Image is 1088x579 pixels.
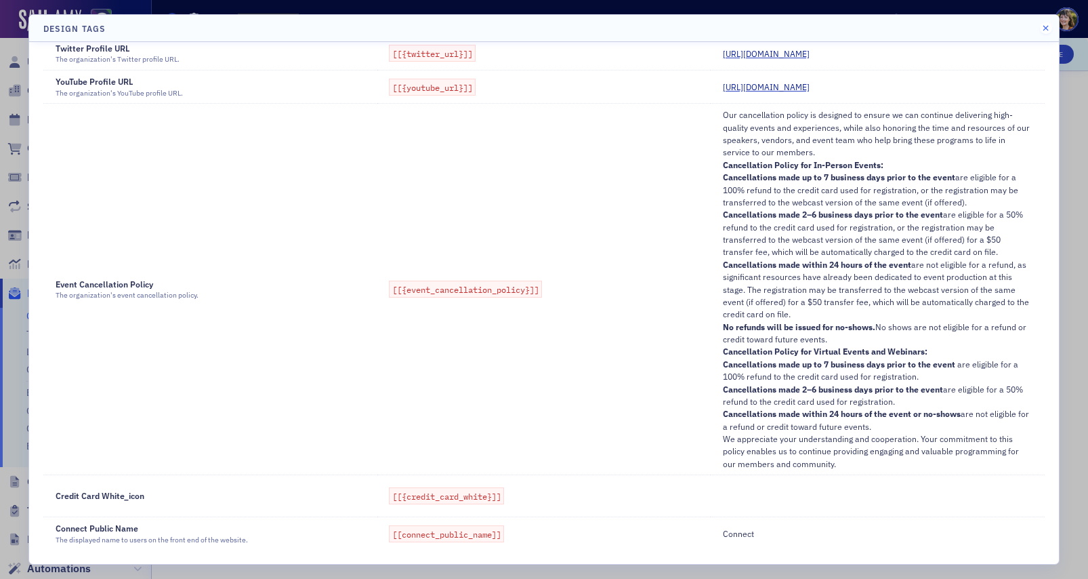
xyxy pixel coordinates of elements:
strong: Cancellations made up to 7 business days prior to the event [723,172,955,182]
li: are eligible for a 100% refund to the credit card used for registration, or the registration may ... [723,171,1033,208]
li: No shows are not eligible for a refund or credit toward future events. [723,321,1033,346]
li: are eligible for a 50% refund to the credit card used for registration. [723,383,1033,408]
strong: No refunds will be issued for no-shows. [723,321,875,332]
strong: Cancellations made 2–6 business days prior to the event [723,384,943,395]
h4: Design Tags [43,22,105,35]
span: [[{youtube_url}]] [389,79,476,96]
a: [URL][DOMAIN_NAME] [723,81,820,93]
span: Connect Public Name [56,522,138,534]
p: We appreciate your understanding and cooperation. Your commitment to this policy enables us to co... [723,433,1033,470]
li: are not eligible for a refund, as significant resources have already been dedicated to event prod... [723,258,1033,321]
li: are eligible for a 50% refund to the credit card used for registration, or the registration may b... [723,208,1033,258]
strong: Cancellations made 2–6 business days prior to the event [723,209,943,220]
strong: Cancellations made within 24 hours of the event [723,259,911,270]
div: The displayed name to users on the front end of the website. [56,535,248,546]
span: Credit Card White_icon [56,490,144,502]
div: The organization's YouTube profile URL. [56,88,183,99]
span: Event Cancellation Policy [56,278,153,290]
p: Our cancellation policy is designed to ensure we can continue delivering high-quality events and ... [723,108,1033,159]
strong: Cancellation Policy for In-Person Events: [723,159,883,170]
span: [[{credit_card_white}]] [389,487,504,504]
strong: Cancellation Policy for Virtual Events and Webinars: [723,346,927,357]
div: The organization's event cancellation policy. [56,290,198,301]
img: credit-card-icon-white.png [723,479,755,512]
span: [[{twitter_url}]] [389,45,476,62]
li: are eligible for a 100% refund to the credit card used for registration. [723,358,1033,383]
strong: Cancellations made within 24 hours of the event or no-shows [723,408,961,419]
strong: Cancellations made up to 7 business days prior to the event [723,359,955,370]
span: Twitter Profile URL [56,42,129,54]
div: Connect [723,527,1033,540]
li: are not eligible for a refund or credit toward future events. [723,407,1033,433]
span: YouTube Profile URL [56,75,133,87]
span: [[connect_public_name]] [389,525,504,542]
a: [URL][DOMAIN_NAME] [723,47,820,60]
div: The organization's Twitter profile URL. [56,54,180,65]
span: [[{event_cancellation_policy}]] [389,281,542,298]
